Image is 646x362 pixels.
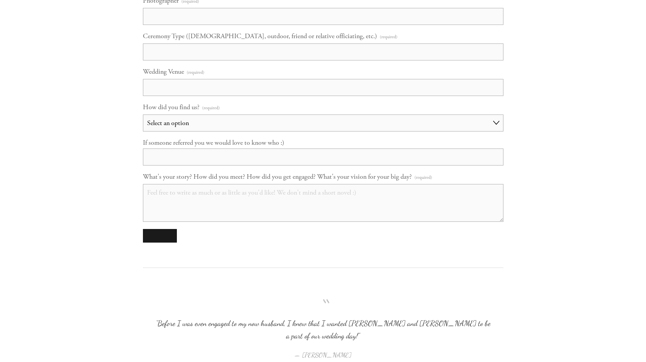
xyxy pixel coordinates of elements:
select: How did you find us? [143,114,503,131]
span: (required) [202,103,220,113]
span: (required) [414,172,432,183]
span: Ceremony Type ([DEMOGRAPHIC_DATA], outdoor, friend or relative officiating, etc.) [143,32,377,40]
blockquote: “Before I was even engaged to my now husband, I knew that I wanted [PERSON_NAME] and [PERSON_NAME... [155,305,491,342]
span: What's your story? How did you meet? How did you get engaged? What's your vision for your big day? [143,172,412,181]
span: (required) [187,67,204,77]
span: If someone referred you we would love to know who :) [143,138,284,147]
span: How did you find us? [143,103,199,111]
span: Wedding Venue [143,67,184,76]
figcaption: — [PERSON_NAME] [155,342,491,362]
span: (required) [380,32,397,42]
span: “ [155,305,491,317]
